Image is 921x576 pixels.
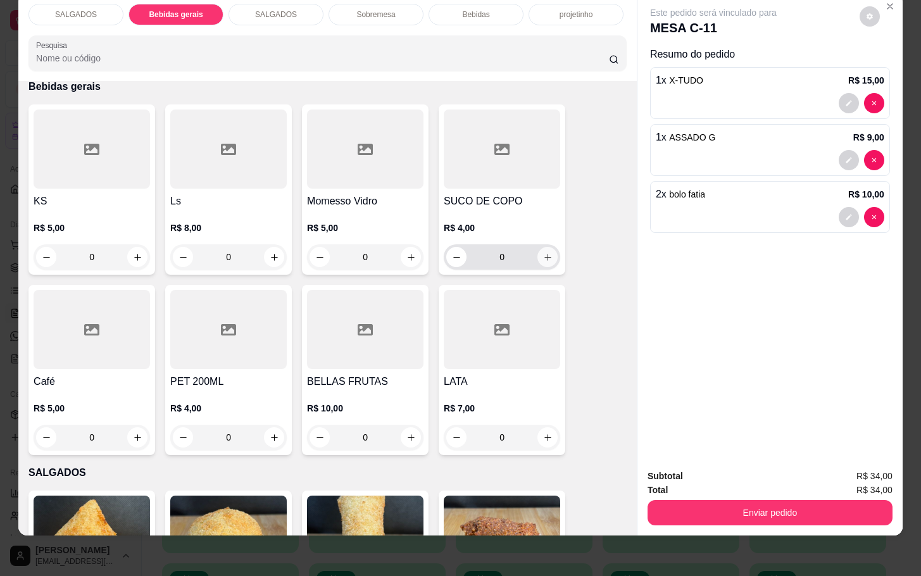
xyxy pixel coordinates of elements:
p: Resumo do pedido [650,47,890,62]
p: projetinho [560,9,593,20]
button: decrease-product-quantity [864,150,884,170]
button: decrease-product-quantity [173,247,193,267]
button: Enviar pedido [648,500,893,525]
img: product-image [307,496,423,575]
p: R$ 9,00 [853,131,884,144]
p: 1 x [656,130,716,145]
button: decrease-product-quantity [839,207,859,227]
button: decrease-product-quantity [310,247,330,267]
button: decrease-product-quantity [864,93,884,113]
button: decrease-product-quantity [446,427,467,448]
img: product-image [170,496,287,575]
button: decrease-product-quantity [839,150,859,170]
p: Sobremesa [356,9,395,20]
p: R$ 8,00 [170,222,287,234]
span: X-TUDO [669,75,703,85]
h4: Momesso Vidro [307,194,423,209]
p: SALGADOS [55,9,97,20]
p: R$ 15,00 [848,74,884,87]
button: increase-product-quantity [537,247,558,267]
p: SALGADOS [255,9,297,20]
h4: BELLAS FRUTAS [307,374,423,389]
p: SALGADOS [28,465,627,480]
button: increase-product-quantity [401,247,421,267]
strong: Total [648,485,668,495]
p: 2 x [656,187,705,202]
p: Bebidas gerais [28,79,627,94]
p: R$ 10,00 [848,188,884,201]
p: R$ 4,00 [444,222,560,234]
img: product-image [444,496,560,575]
p: R$ 5,00 [34,222,150,234]
span: bolo fatia [669,189,705,199]
span: ASSADO G [669,132,715,142]
button: decrease-product-quantity [446,247,467,267]
button: decrease-product-quantity [36,247,56,267]
img: product-image [34,496,150,575]
button: decrease-product-quantity [310,427,330,448]
p: R$ 5,00 [307,222,423,234]
p: R$ 7,00 [444,402,560,415]
p: R$ 10,00 [307,402,423,415]
button: decrease-product-quantity [864,207,884,227]
span: R$ 34,00 [856,469,893,483]
p: R$ 5,00 [34,402,150,415]
button: decrease-product-quantity [860,6,880,27]
h4: PET 200ML [170,374,287,389]
h4: Ls [170,194,287,209]
span: R$ 34,00 [856,483,893,497]
p: Este pedido será vinculado para [650,6,777,19]
label: Pesquisa [36,40,72,51]
h4: Café [34,374,150,389]
p: MESA C-11 [650,19,777,37]
button: increase-product-quantity [401,427,421,448]
h4: LATA [444,374,560,389]
button: increase-product-quantity [537,427,558,448]
p: 1 x [656,73,703,88]
strong: Subtotal [648,471,683,481]
input: Pesquisa [36,52,609,65]
h4: KS [34,194,150,209]
h4: SUCO DE COPO [444,194,560,209]
p: R$ 4,00 [170,402,287,415]
button: increase-product-quantity [264,247,284,267]
p: Bebidas gerais [149,9,203,20]
p: Bebidas [462,9,489,20]
button: increase-product-quantity [264,427,284,448]
button: decrease-product-quantity [173,427,193,448]
button: increase-product-quantity [127,247,147,267]
button: decrease-product-quantity [839,93,859,113]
